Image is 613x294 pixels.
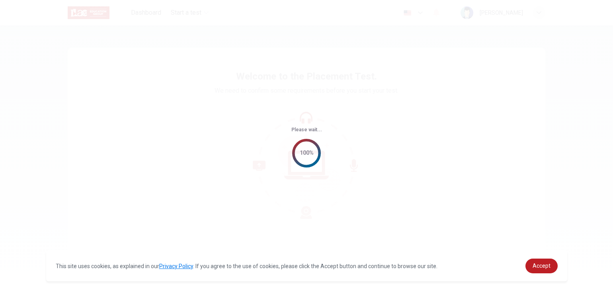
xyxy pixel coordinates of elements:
span: This site uses cookies, as explained in our . If you agree to the use of cookies, please click th... [56,263,437,269]
a: Privacy Policy [159,263,193,269]
div: cookieconsent [46,251,567,281]
span: Accept [533,263,551,269]
a: dismiss cookie message [525,259,558,273]
span: Please wait... [291,127,322,132]
div: 100% [300,148,314,158]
